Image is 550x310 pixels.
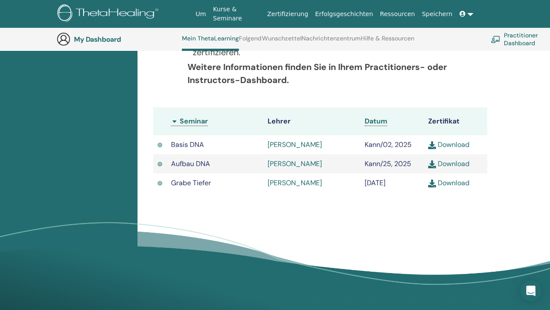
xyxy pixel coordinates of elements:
a: Download [428,159,470,168]
a: Download [428,178,470,187]
img: download.svg [428,141,436,149]
a: Kurse & Seminare [210,1,264,27]
a: Nachrichtenzentrum [302,35,361,49]
img: Active Certificate [158,161,162,167]
a: Erfolgsgeschichten [312,6,376,22]
span: Aufbau DNA [171,159,210,168]
img: generic-user-icon.jpg [57,32,70,46]
a: Ressourcen [376,6,418,22]
td: [DATE] [360,173,424,193]
a: Hilfe & Ressourcen [361,35,414,49]
td: Kann/25, 2025 [360,154,424,173]
div: Open Intercom Messenger [520,280,541,301]
a: Zertifizierung [264,6,312,22]
a: Download [428,140,470,149]
th: Zertifikat [424,107,487,135]
img: Active Certificate [158,180,162,187]
a: Datum [365,117,387,126]
a: Mein ThetaLearning [182,35,239,51]
img: logo.png [57,4,161,24]
img: download.svg [428,160,436,168]
img: chalkboard-teacher.svg [491,36,500,43]
a: [PERSON_NAME] [268,159,322,168]
b: Weitere Informationen finden Sie in Ihrem Practitioners- oder Instructors-Dashboard. [188,61,447,86]
h3: My Dashboard [74,35,161,43]
a: Folgend [239,35,262,49]
a: [PERSON_NAME] [268,178,322,187]
img: download.svg [428,180,436,187]
a: Wunschzettel [262,35,302,49]
td: Kann/02, 2025 [360,135,424,154]
span: Basis DNA [171,140,204,149]
th: Lehrer [263,107,360,135]
img: Active Certificate [158,142,162,148]
a: Speichern [419,6,456,22]
a: [PERSON_NAME] [268,140,322,149]
a: Um [192,6,210,22]
span: Grabe Tiefer [171,178,211,187]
